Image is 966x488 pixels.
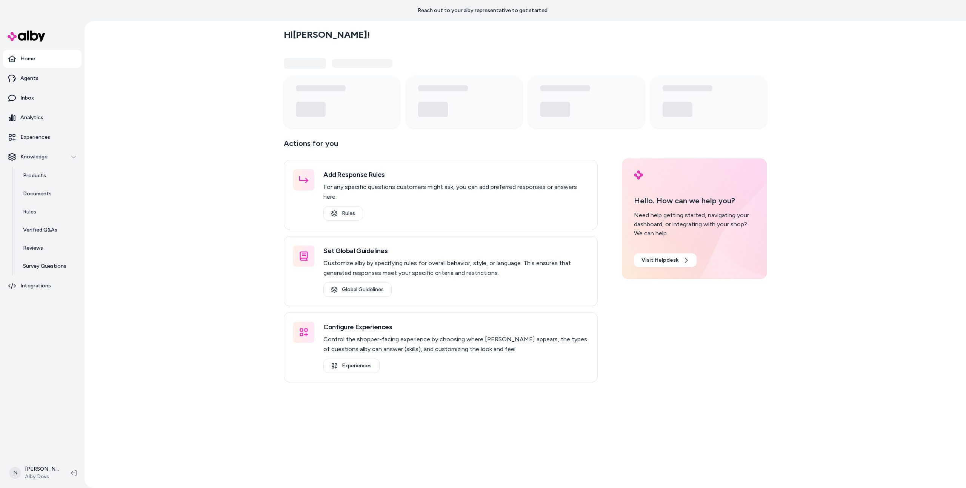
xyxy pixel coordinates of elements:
p: Integrations [20,282,51,290]
p: Documents [23,190,52,198]
a: Verified Q&As [15,221,82,239]
a: Global Guidelines [323,282,392,297]
a: Products [15,167,82,185]
a: Analytics [3,109,82,127]
a: Documents [15,185,82,203]
h3: Add Response Rules [323,169,588,180]
h3: Configure Experiences [323,322,588,332]
p: Rules [23,208,36,216]
a: Rules [323,206,363,221]
a: Experiences [323,359,380,373]
p: [PERSON_NAME] [25,465,59,473]
button: N[PERSON_NAME]Alby Devs [5,461,65,485]
a: Agents [3,69,82,87]
a: Survey Questions [15,257,82,275]
a: Reviews [15,239,82,257]
p: Experiences [20,134,50,141]
p: Products [23,172,46,180]
a: Integrations [3,277,82,295]
img: alby Logo [8,31,45,41]
p: Verified Q&As [23,226,57,234]
p: Inbox [20,94,34,102]
p: Analytics [20,114,43,121]
p: Reviews [23,244,43,252]
p: For any specific questions customers might ask, you can add preferred responses or answers here. [323,182,588,202]
p: Survey Questions [23,262,66,270]
a: Visit Helpdesk [634,253,697,267]
span: Alby Devs [25,473,59,480]
span: N [9,467,21,479]
a: Home [3,50,82,68]
h3: Set Global Guidelines [323,246,588,256]
p: Hello. How can we help you? [634,195,755,206]
p: Control the shopper-facing experience by choosing where [PERSON_NAME] appears, the types of quest... [323,335,588,354]
p: Home [20,55,35,63]
p: Reach out to your alby representative to get started. [418,7,549,14]
p: Knowledge [20,153,48,161]
a: Rules [15,203,82,221]
a: Inbox [3,89,82,107]
p: Customize alby by specifying rules for overall behavior, style, or language. This ensures that ge... [323,258,588,278]
a: Experiences [3,128,82,146]
h2: Hi [PERSON_NAME] ! [284,29,370,40]
img: alby Logo [634,170,643,180]
p: Agents [20,75,38,82]
p: Actions for you [284,137,598,155]
div: Need help getting started, navigating your dashboard, or integrating with your shop? We can help. [634,211,755,238]
button: Knowledge [3,148,82,166]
